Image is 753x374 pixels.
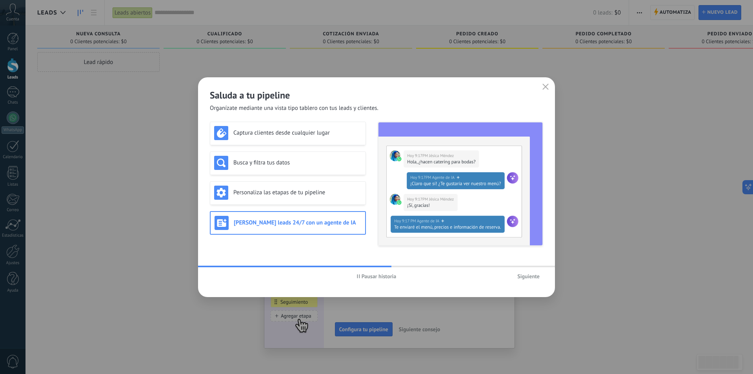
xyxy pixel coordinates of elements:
button: Pausar historia [353,270,400,282]
span: Organízate mediante una vista tipo tablero con tus leads y clientes. [210,104,378,112]
span: Pausar historia [362,274,397,279]
span: Siguiente [517,274,540,279]
h2: Saluda a tu pipeline [210,89,543,101]
button: Siguiente [514,270,543,282]
h3: [PERSON_NAME] leads 24/7 con un agente de IA [234,219,361,226]
h3: Captura clientes desde cualquier lugar [233,129,362,137]
h3: Personaliza las etapas de tu pipeline [233,189,362,196]
h3: Busca y filtra tus datos [233,159,362,166]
